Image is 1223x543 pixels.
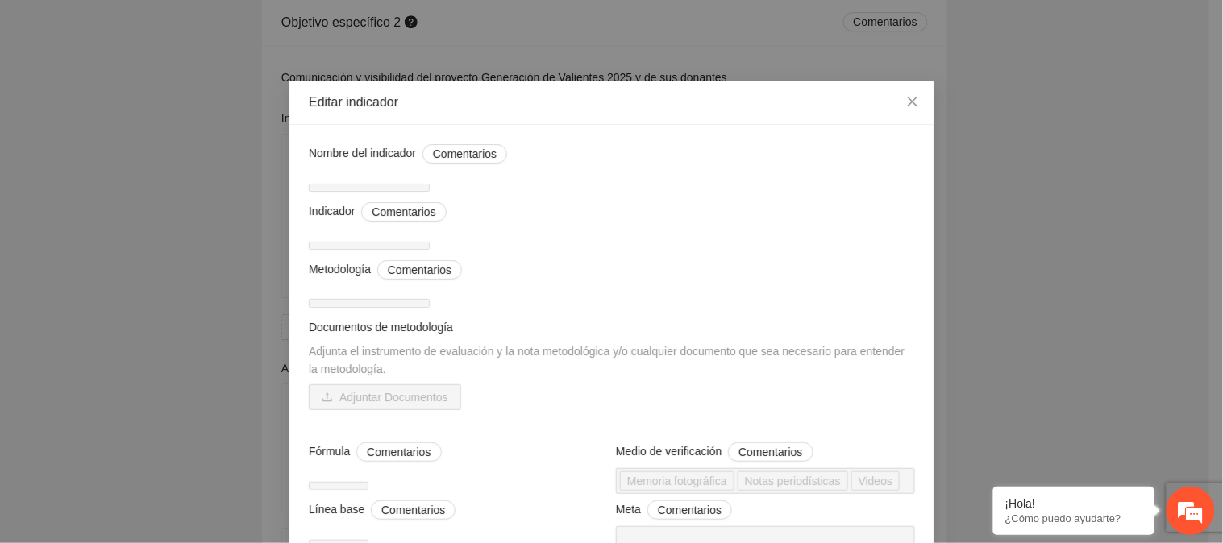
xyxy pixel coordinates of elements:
span: Documentos de metodología [309,321,453,334]
div: ¡Hola! [1005,497,1142,510]
span: Comentarios [381,501,445,519]
button: Close [891,81,934,124]
button: uploadAdjuntar Documentos [309,384,461,410]
p: ¿Cómo puedo ayudarte? [1005,512,1142,524]
span: Comentarios [372,203,435,221]
span: Línea base [309,500,456,520]
span: uploadAdjuntar Documentos [309,391,461,404]
textarea: Escriba su mensaje y pulse “Intro” [8,367,307,424]
span: Comentarios [367,443,431,461]
button: Línea base [371,500,456,520]
button: Indicador [361,202,446,222]
span: Fórmula [309,442,442,462]
span: Adjunta el instrumento de evaluación y la nota metodológica y/o cualquier documento que sea neces... [309,345,905,375]
button: Meta [647,500,731,520]
span: Memoria fotográfica [627,472,727,490]
span: Medio de verificación [616,442,813,462]
span: Nombre del indicador [309,144,507,164]
span: Notas periodísticas [744,472,840,490]
button: Nombre del indicador [422,144,506,164]
span: Comentarios [387,261,451,279]
span: Estamos en línea. [94,179,223,342]
span: Meta [616,500,732,520]
span: Comentarios [432,145,496,163]
div: Chatee con nosotros ahora [84,82,271,103]
span: Metodología [309,260,462,280]
span: Videos [858,472,892,490]
span: Comentarios [738,443,802,461]
button: Medio de verificación [728,442,813,462]
span: Notas periodísticas [737,471,847,491]
div: Editar indicador [309,93,915,111]
span: close [906,95,919,108]
span: Memoria fotográfica [620,471,734,491]
span: Videos [851,471,900,491]
button: Fórmula [356,442,441,462]
button: Metodología [376,260,461,280]
div: Minimizar ventana de chat en vivo [264,8,303,47]
span: Comentarios [657,501,721,519]
span: Indicador [309,202,447,222]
